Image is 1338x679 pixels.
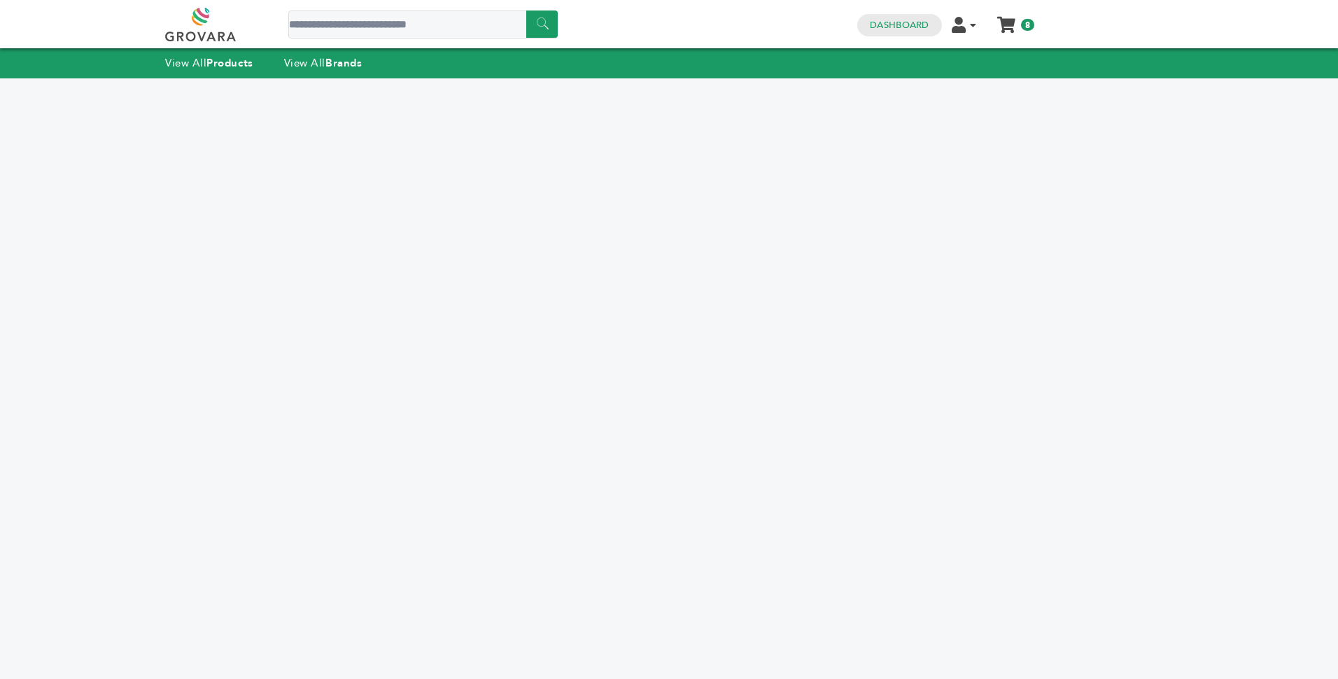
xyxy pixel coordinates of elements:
a: View AllBrands [284,56,362,70]
input: Search a product or brand... [288,10,558,38]
a: My Cart [999,13,1015,27]
a: View AllProducts [165,56,253,70]
span: 8 [1021,19,1034,31]
a: Dashboard [870,19,929,31]
strong: Products [206,56,253,70]
strong: Brands [325,56,362,70]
